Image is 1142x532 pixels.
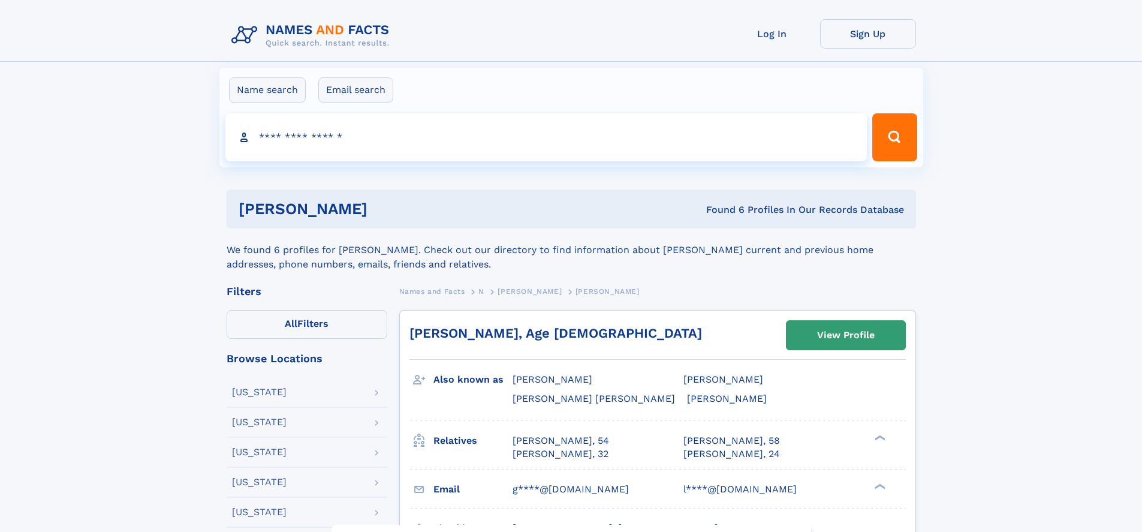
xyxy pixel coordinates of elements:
[683,434,780,447] a: [PERSON_NAME], 58
[817,321,875,349] div: View Profile
[683,447,780,461] a: [PERSON_NAME], 24
[513,447,608,461] a: [PERSON_NAME], 32
[227,19,399,52] img: Logo Names and Facts
[409,326,702,341] a: [PERSON_NAME], Age [DEMOGRAPHIC_DATA]
[724,19,820,49] a: Log In
[285,318,297,329] span: All
[227,353,387,364] div: Browse Locations
[787,321,905,350] a: View Profile
[513,434,609,447] a: [PERSON_NAME], 54
[399,284,465,299] a: Names and Facts
[232,477,287,487] div: [US_STATE]
[872,113,917,161] button: Search Button
[872,482,886,490] div: ❯
[433,479,513,500] h3: Email
[513,374,592,385] span: [PERSON_NAME]
[232,387,287,397] div: [US_STATE]
[225,113,867,161] input: search input
[239,202,537,217] h1: [PERSON_NAME]
[232,417,287,427] div: [US_STATE]
[478,284,484,299] a: N
[232,447,287,457] div: [US_STATE]
[537,203,904,217] div: Found 6 Profiles In Our Records Database
[575,287,640,296] span: [PERSON_NAME]
[498,284,562,299] a: [PERSON_NAME]
[513,393,675,404] span: [PERSON_NAME] [PERSON_NAME]
[820,19,916,49] a: Sign Up
[318,77,393,103] label: Email search
[227,286,387,297] div: Filters
[227,310,387,339] label: Filters
[433,369,513,390] h3: Also known as
[433,431,513,451] h3: Relatives
[227,229,916,272] div: We found 6 profiles for [PERSON_NAME]. Check out our directory to find information about [PERSON_...
[478,287,484,296] span: N
[232,507,287,517] div: [US_STATE]
[229,77,306,103] label: Name search
[683,374,763,385] span: [PERSON_NAME]
[872,434,886,441] div: ❯
[687,393,767,404] span: [PERSON_NAME]
[498,287,562,296] span: [PERSON_NAME]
